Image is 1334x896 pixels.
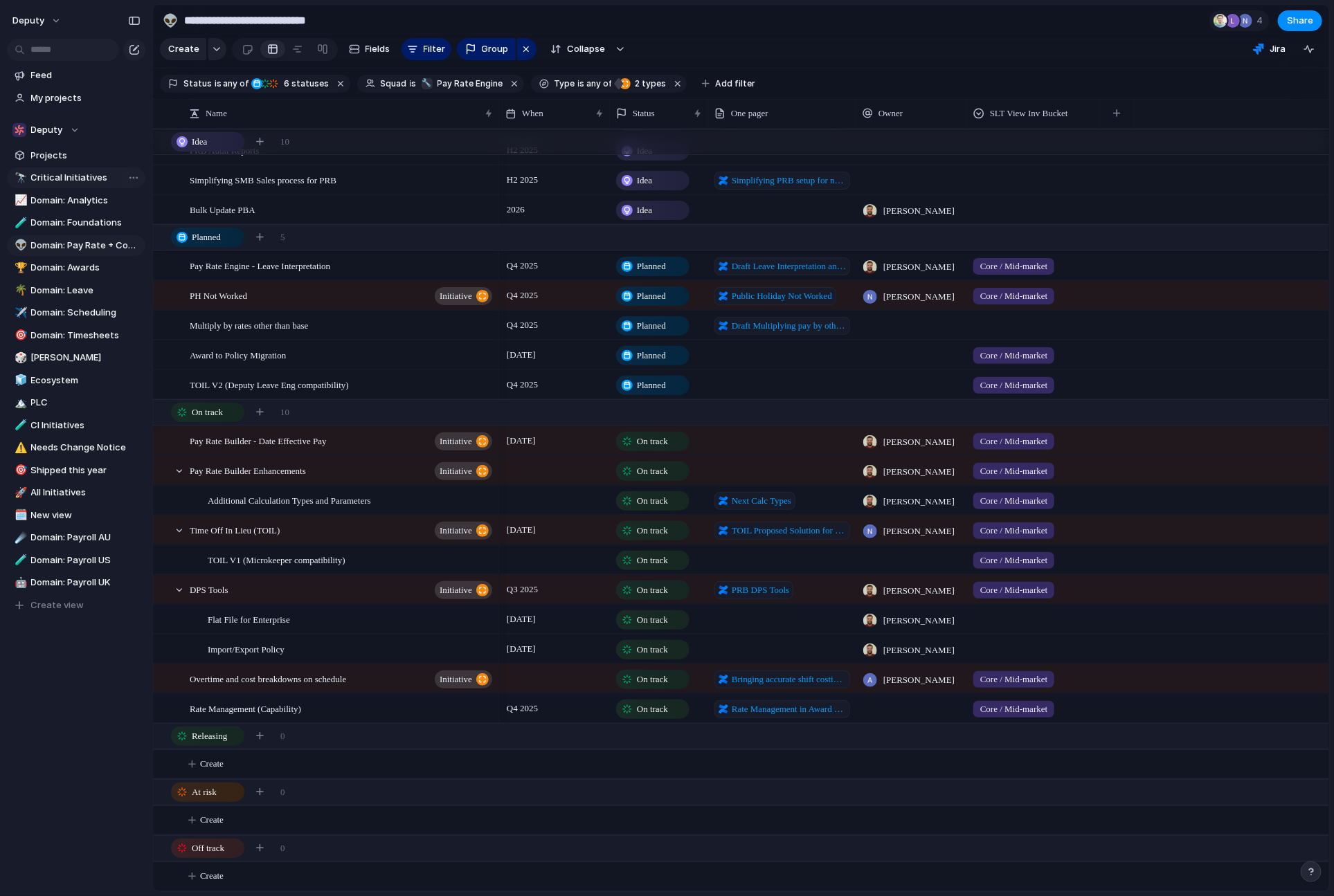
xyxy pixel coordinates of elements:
[280,729,285,743] span: 0
[883,495,955,509] span: [PERSON_NAME]
[31,149,141,163] span: Projects
[714,492,795,510] a: Next Calc Types
[7,212,145,233] div: 🧪Domain: Foundations
[12,419,26,432] button: 🧪
[732,524,846,538] span: TOIL Proposed Solution for Deputy
[637,613,668,627] span: On track
[190,172,336,188] span: Simplifying SMB Sales process for PRB
[435,462,492,480] button: initiative
[31,554,141,567] span: Domain: Payroll US
[280,135,289,149] span: 10
[1278,10,1322,31] button: Share
[222,77,249,90] span: any of
[15,462,24,478] div: 🎯
[7,550,145,571] a: 🧪Domain: Payroll US
[732,494,791,508] span: Next Calc Types
[503,522,539,538] span: [DATE]
[15,575,24,591] div: 🤖
[15,170,24,186] div: 🔭
[522,107,543,120] span: When
[12,351,26,365] button: 🎲
[190,201,255,217] span: Bulk Update PBA
[567,42,605,56] span: Collapse
[280,785,285,799] span: 0
[631,78,642,89] span: 2
[715,77,755,90] span: Add filter
[7,65,145,86] a: Feed
[883,643,955,657] span: [PERSON_NAME]
[12,329,26,342] button: 🎯
[15,507,24,523] div: 🗓️
[12,194,26,208] button: 📈
[31,68,141,82] span: Feed
[190,432,327,448] span: Pay Rate Builder - Date Effective Pay
[31,194,141,208] span: Domain: Analytics
[15,372,24,388] div: 🧊
[883,524,955,538] span: [PERSON_NAME]
[190,287,247,303] span: PH Not Worked
[457,38,516,60] button: Group
[31,464,141,477] span: Shipped this year
[714,172,850,190] a: Simplifying PRB setup for new SMB customers
[15,417,24,433] div: 🧪
[12,576,26,589] button: 🤖
[15,440,24,456] div: ⚠️
[7,325,145,346] a: 🎯Domain: Timesheets
[637,319,666,333] span: Planned
[440,670,472,689] span: initiative
[31,509,141,522] span: New view
[31,374,141,387] span: Ecosystem
[435,522,492,540] button: initiative
[15,305,24,321] div: ✈️
[7,505,145,526] a: 🗓️New view
[438,77,503,90] span: Pay Rate Engine
[190,462,306,478] span: Pay Rate Builder Enhancements
[190,347,286,363] span: Award to Policy Migration
[732,319,846,333] span: Draft Multiplying pay by other rates than the employee base rate
[183,77,212,90] span: Status
[15,192,24,208] div: 📈
[200,813,224,827] span: Create
[883,465,955,479] span: [PERSON_NAME]
[7,302,145,323] a: ✈️Domain: Scheduling
[883,204,955,218] span: [PERSON_NAME]
[7,145,145,166] a: Projects
[208,641,285,657] span: Import/Export Policy
[732,583,789,597] span: PRB DPS Tools
[12,261,26,275] button: 🏆
[714,317,850,335] a: Draft Multiplying pay by other rates than the employee base rate
[1247,39,1291,60] button: Jira
[980,583,1047,597] span: Core / Mid-market
[407,76,420,91] button: is
[422,78,433,89] div: 🔧
[190,257,330,273] span: Pay Rate Engine - Leave Interpretation
[7,482,145,503] a: 🚀All Initiatives
[878,107,903,120] span: Owner
[883,614,955,628] span: [PERSON_NAME]
[7,392,145,413] div: 🏔️PLC
[31,598,84,612] span: Create view
[280,405,289,419] span: 10
[980,378,1047,392] span: Core / Mid-market
[980,494,1047,508] span: Core / Mid-market
[637,259,666,273] span: Planned
[503,376,541,393] span: Q4 2025
[1270,42,1286,56] span: Jira
[555,77,575,90] span: Type
[190,376,349,392] span: TOIL V2 (Deputy Leave Eng compatibility)
[31,351,141,365] span: [PERSON_NAME]
[192,841,224,855] span: Off track
[15,552,24,568] div: 🧪
[1256,14,1267,28] span: 4
[280,230,285,244] span: 5
[31,441,141,455] span: Needs Change Notice
[215,77,222,90] span: is
[7,235,145,256] div: 👽Domain: Pay Rate + Compliance
[503,581,541,598] span: Q3 2025
[190,522,280,538] span: Time Off In Lieu (TOIL)
[7,347,145,368] a: 🎲[PERSON_NAME]
[12,554,26,567] button: 🧪
[503,611,539,628] span: [DATE]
